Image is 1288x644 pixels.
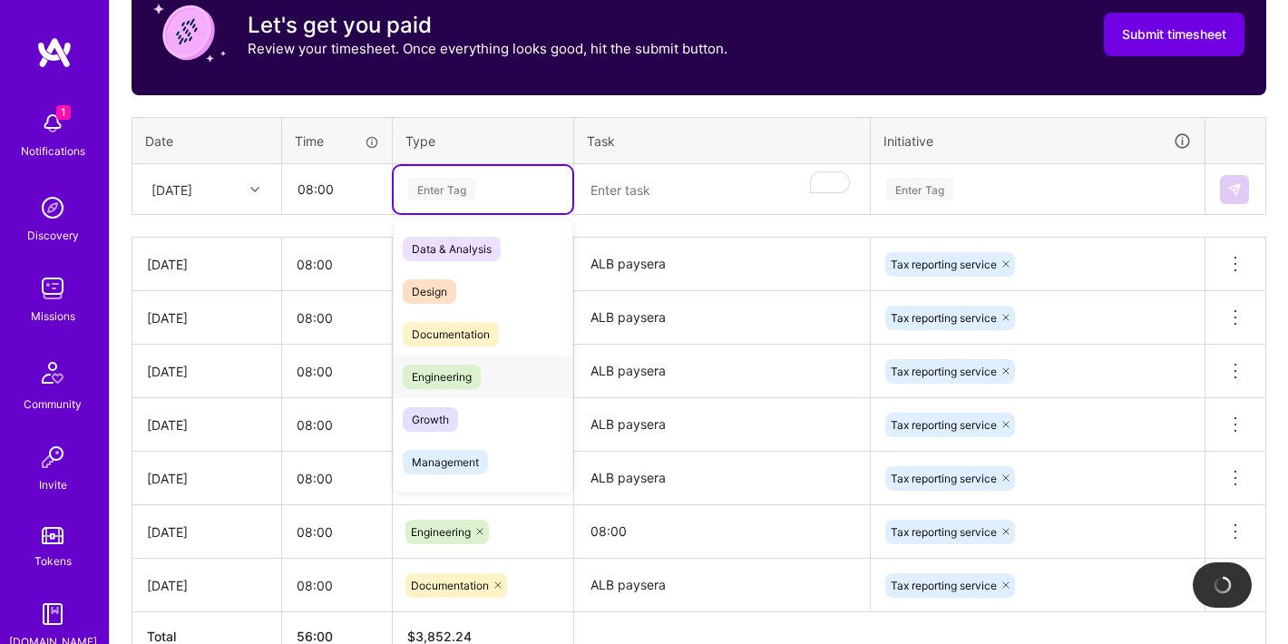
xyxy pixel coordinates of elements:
div: Invite [39,475,67,494]
textarea: ALB paysera [576,454,868,503]
button: Submit timesheet [1104,13,1244,56]
textarea: ALB paysera [576,561,868,610]
img: loading [1210,572,1235,598]
div: [DATE] [147,576,267,595]
span: Engineering [403,365,481,389]
img: guide book [34,596,71,632]
textarea: ALB paysera [576,400,868,450]
span: Tax reporting service [891,365,997,378]
div: Tokens [34,551,72,571]
div: [DATE] [147,362,267,381]
div: [DATE] [147,469,267,488]
span: Documentation [403,322,499,346]
span: Engineering [411,525,471,539]
textarea: ALB paysera [576,346,868,396]
span: Tax reporting service [891,258,997,271]
input: HH:MM [282,561,392,610]
input: HH:MM [282,294,392,342]
div: Notifications [21,141,85,161]
span: 1 [56,105,71,120]
span: Tax reporting service [891,472,997,485]
textarea: ALB paysera [576,239,868,289]
th: Date [132,117,282,164]
span: Growth [403,407,458,432]
div: [DATE] [147,415,267,434]
i: icon Chevron [250,185,259,194]
span: Tax reporting service [891,418,997,432]
textarea: 08:00 [576,507,868,557]
span: Submit timesheet [1122,25,1226,44]
th: Task [574,117,871,164]
div: [DATE] [147,255,267,274]
img: Submit [1227,182,1242,197]
input: HH:MM [283,165,391,213]
span: Documentation [411,579,489,592]
div: Initiative [883,131,1192,151]
img: tokens [42,527,63,544]
span: Design [403,279,456,304]
textarea: ALB paysera [576,293,868,343]
p: Review your timesheet. Once everything looks good, hit the submit button. [248,39,727,58]
span: Management [403,450,488,474]
h3: Let's get you paid [248,12,727,39]
div: Time [295,132,379,151]
div: [DATE] [147,308,267,327]
img: logo [36,36,73,69]
div: Enter Tag [408,175,475,203]
span: $ 3,852.24 [407,629,472,644]
div: Enter Tag [886,175,953,203]
input: HH:MM [282,240,392,288]
input: HH:MM [282,454,392,503]
div: [DATE] [151,180,192,199]
th: Type [393,117,574,164]
div: Community [24,395,82,414]
span: Data & Analysis [403,237,501,261]
img: teamwork [34,270,71,307]
span: Tax reporting service [891,311,997,325]
input: HH:MM [282,508,392,556]
img: Community [31,351,74,395]
input: HH:MM [282,347,392,395]
img: discovery [34,190,71,226]
div: Missions [31,307,75,326]
input: HH:MM [282,401,392,449]
span: Tax reporting service [891,525,997,539]
div: Discovery [27,226,79,245]
textarea: To enrich screen reader interactions, please activate Accessibility in Grammarly extension settings [576,166,868,214]
span: Tax reporting service [891,579,997,592]
img: bell [34,105,71,141]
div: [DATE] [147,522,267,542]
img: Invite [34,439,71,475]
